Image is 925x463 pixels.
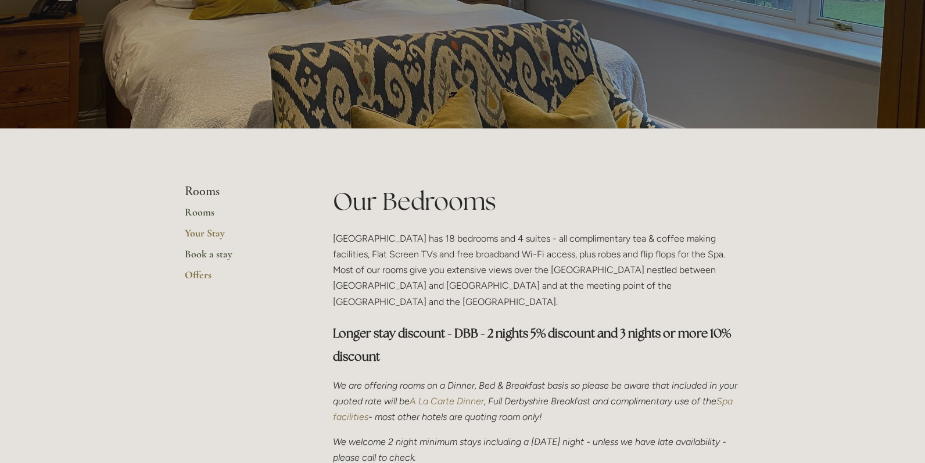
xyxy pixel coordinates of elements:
[333,184,740,218] h1: Our Bedrooms
[185,268,296,289] a: Offers
[185,206,296,227] a: Rooms
[484,396,716,407] em: , Full Derbyshire Breakfast and complimentary use of the
[185,247,296,268] a: Book a stay
[333,231,740,310] p: [GEOGRAPHIC_DATA] has 18 bedrooms and 4 suites - all complimentary tea & coffee making facilities...
[410,396,484,407] a: A La Carte Dinner
[333,325,733,364] strong: Longer stay discount - DBB - 2 nights 5% discount and 3 nights or more 10% discount
[185,227,296,247] a: Your Stay
[185,184,296,199] li: Rooms
[333,380,740,407] em: We are offering rooms on a Dinner, Bed & Breakfast basis so please be aware that included in your...
[368,411,542,422] em: - most other hotels are quoting room only!
[333,436,729,463] em: We welcome 2 night minimum stays including a [DATE] night - unless we have late availability - pl...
